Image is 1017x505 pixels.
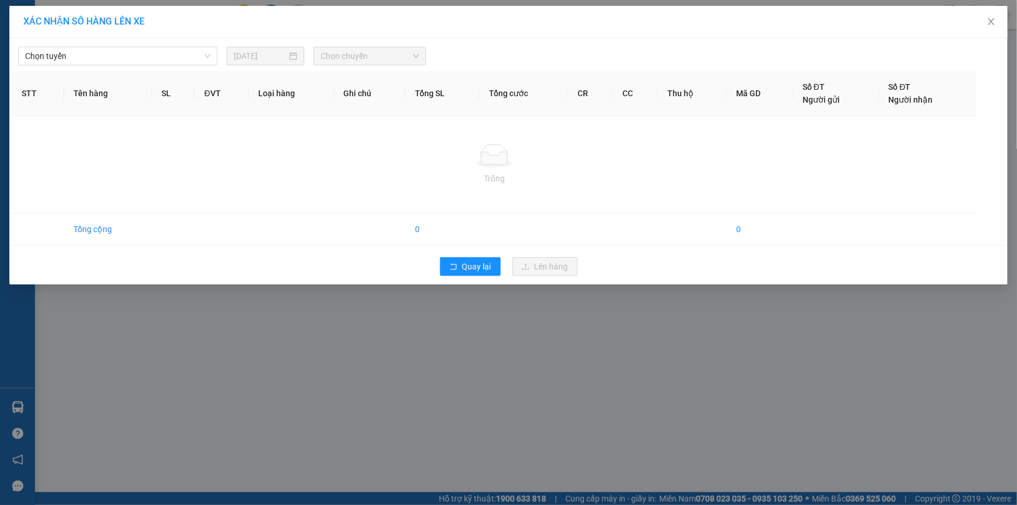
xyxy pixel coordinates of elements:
[321,47,419,65] span: Chọn chuyến
[64,213,152,246] td: Tổng cộng
[64,71,152,116] th: Tên hàng
[658,71,727,116] th: Thu hộ
[234,50,287,62] input: 12/08/2025
[440,257,501,276] button: rollbackQuay lại
[803,82,825,92] span: Số ĐT
[727,213,793,246] td: 0
[25,47,210,65] span: Chọn tuyến
[462,260,491,273] span: Quay lại
[803,95,840,104] span: Người gửi
[22,172,967,185] div: Trống
[727,71,793,116] th: Mã GD
[406,71,480,116] th: Tổng SL
[613,71,658,116] th: CC
[249,71,334,116] th: Loại hàng
[12,71,64,116] th: STT
[568,71,613,116] th: CR
[152,71,195,116] th: SL
[195,71,248,116] th: ĐVT
[334,71,406,116] th: Ghi chú
[512,257,578,276] button: uploadLên hàng
[480,71,568,116] th: Tổng cước
[975,6,1008,38] button: Close
[889,82,911,92] span: Số ĐT
[987,17,996,26] span: close
[449,262,458,272] span: rollback
[406,213,480,246] td: 0
[889,95,933,104] span: Người nhận
[23,16,145,27] span: XÁC NHẬN SỐ HÀNG LÊN XE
